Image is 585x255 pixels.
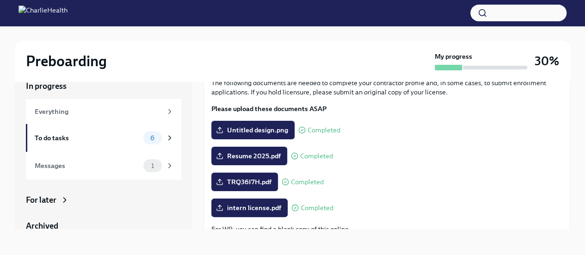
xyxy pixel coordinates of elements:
label: intern license.pdf [211,199,288,217]
div: Everything [35,106,162,117]
strong: Please upload these documents ASAP [211,105,326,113]
span: Completed [291,179,324,186]
label: Resume 2025.pdf [211,147,287,165]
div: For later [26,194,56,205]
a: For later [26,194,181,205]
p: For W9, you can find a blank copy of this online. [211,224,562,234]
span: 6 [145,135,160,142]
h2: Preboarding [26,52,107,70]
span: Resume 2025.pdf [218,151,281,161]
span: Completed [301,205,333,211]
span: Completed [308,127,340,134]
div: To do tasks [35,133,140,143]
span: TRQ36I7H.pdf [218,177,271,187]
span: 1 [146,162,160,169]
a: To do tasks6 [26,124,181,152]
h3: 30% [535,53,559,69]
img: CharlieHealth [18,6,68,20]
a: Everything [26,99,181,124]
span: Completed [300,153,333,160]
strong: My progress [435,52,472,61]
p: The following documents are needed to complete your contractor profile and, in some cases, to sub... [211,78,562,97]
label: Untitled design.png [211,121,295,139]
a: Archived [26,220,181,231]
span: intern license.pdf [218,203,281,212]
div: Messages [35,161,140,171]
a: In progress [26,81,181,92]
a: Messages1 [26,152,181,180]
label: TRQ36I7H.pdf [211,173,278,191]
span: Untitled design.png [218,125,288,135]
